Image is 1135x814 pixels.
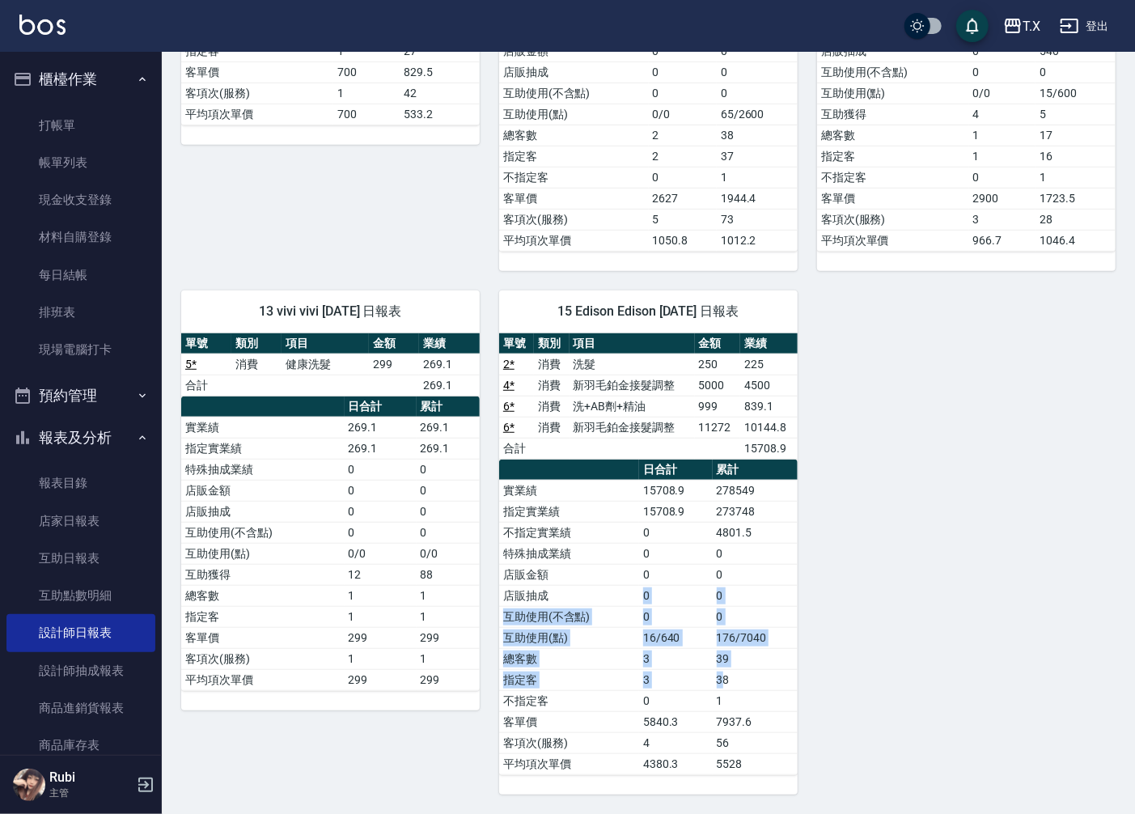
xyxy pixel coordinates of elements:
[499,711,639,732] td: 客單價
[499,333,534,354] th: 單號
[419,375,480,396] td: 269.1
[499,480,639,501] td: 實業績
[969,146,1036,167] td: 1
[417,480,480,501] td: 0
[639,501,713,522] td: 15708.9
[499,501,639,522] td: 指定實業績
[817,209,969,230] td: 客項次(服務)
[417,543,480,564] td: 0/0
[417,396,480,418] th: 累計
[740,333,798,354] th: 業績
[417,417,480,438] td: 269.1
[695,333,741,354] th: 金額
[181,648,345,669] td: 客項次(服務)
[345,459,417,480] td: 0
[534,417,569,438] td: 消費
[740,417,798,438] td: 10144.8
[19,15,66,35] img: Logo
[417,459,480,480] td: 0
[717,83,798,104] td: 0
[181,333,480,396] table: a dense table
[201,303,460,320] span: 13 vivi vivi [DATE] 日報表
[499,167,649,188] td: 不指定客
[499,522,639,543] td: 不指定實業績
[639,564,713,585] td: 0
[499,125,649,146] td: 總客數
[499,732,639,753] td: 客項次(服務)
[345,669,417,690] td: 299
[417,585,480,606] td: 1
[519,303,778,320] span: 15 Edison Edison [DATE] 日報表
[400,61,480,83] td: 829.5
[181,669,345,690] td: 平均項次單價
[499,188,649,209] td: 客單價
[1023,16,1040,36] div: T.X
[649,61,717,83] td: 0
[817,104,969,125] td: 互助獲得
[639,711,713,732] td: 5840.3
[713,480,798,501] td: 278549
[639,690,713,711] td: 0
[345,564,417,585] td: 12
[345,585,417,606] td: 1
[417,522,480,543] td: 0
[6,256,155,294] a: 每日結帳
[713,711,798,732] td: 7937.6
[417,627,480,648] td: 299
[499,648,639,669] td: 總客數
[345,543,417,564] td: 0/0
[181,104,333,125] td: 平均項次單價
[717,167,798,188] td: 1
[181,501,345,522] td: 店販抽成
[969,83,1036,104] td: 0/0
[417,648,480,669] td: 1
[969,125,1036,146] td: 1
[181,83,333,104] td: 客項次(服務)
[649,83,717,104] td: 0
[6,614,155,651] a: 設計師日報表
[6,107,155,144] a: 打帳單
[499,146,649,167] td: 指定客
[695,396,741,417] td: 999
[534,375,569,396] td: 消費
[817,188,969,209] td: 客單價
[282,333,369,354] th: 項目
[369,354,419,375] td: 299
[740,396,798,417] td: 839.1
[13,769,45,801] img: Person
[817,125,969,146] td: 總客數
[345,627,417,648] td: 299
[6,144,155,181] a: 帳單列表
[345,648,417,669] td: 1
[181,396,480,691] table: a dense table
[6,181,155,218] a: 現金收支登錄
[400,104,480,125] td: 533.2
[181,438,345,459] td: 指定實業績
[6,689,155,727] a: 商品進銷貨報表
[649,125,717,146] td: 2
[639,522,713,543] td: 0
[417,606,480,627] td: 1
[717,188,798,209] td: 1944.4
[1035,230,1115,251] td: 1046.4
[419,333,480,354] th: 業績
[695,417,741,438] td: 11272
[713,585,798,606] td: 0
[499,61,649,83] td: 店販抽成
[969,230,1036,251] td: 966.7
[6,502,155,540] a: 店家日報表
[695,375,741,396] td: 5000
[997,10,1047,43] button: T.X
[499,460,798,775] table: a dense table
[713,690,798,711] td: 1
[713,564,798,585] td: 0
[6,540,155,577] a: 互助日報表
[417,564,480,585] td: 88
[6,727,155,764] a: 商品庫存表
[6,417,155,459] button: 報表及分析
[534,396,569,417] td: 消費
[956,10,989,42] button: save
[717,146,798,167] td: 37
[570,375,695,396] td: 新羽毛鉑金接髮調整
[717,61,798,83] td: 0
